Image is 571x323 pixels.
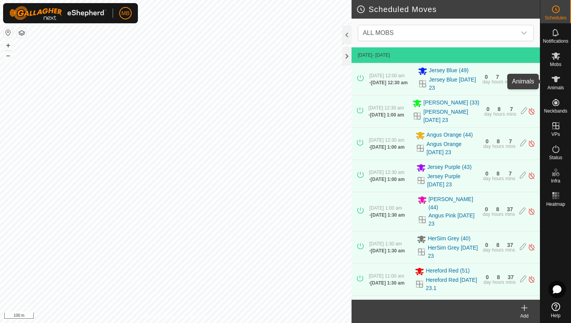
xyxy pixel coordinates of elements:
[508,274,514,280] div: 37
[551,179,560,183] span: Infra
[547,85,564,90] span: Animals
[427,172,479,189] a: Jersey Purple [DATE] 23
[369,79,407,86] div: -
[356,5,540,14] h2: Scheduled Moves
[507,112,516,116] div: mins
[496,171,500,176] div: 8
[509,171,512,176] div: 7
[505,248,515,252] div: mins
[528,139,535,148] img: Turn off schedule move
[528,75,535,83] img: Turn off schedule move
[373,52,390,58] span: - [DATE]
[369,273,404,279] span: [DATE] 11:00 am
[485,242,488,248] div: 0
[493,112,505,116] div: hours
[493,280,504,285] div: hours
[493,144,504,149] div: hours
[423,108,479,124] a: [PERSON_NAME] [DATE] 23
[550,62,561,67] span: Mobs
[426,276,479,292] a: Hereford Red [DATE] 23.1
[428,195,478,212] span: [PERSON_NAME] (44)
[484,112,492,116] div: day
[551,313,561,318] span: Help
[371,212,405,218] span: [DATE] 1:30 am
[492,80,503,84] div: hours
[486,139,489,144] div: 0
[484,280,491,285] div: day
[370,112,404,118] span: [DATE] 1:00 am
[427,163,472,172] span: Jersey Purple (43)
[485,74,488,80] div: 0
[543,39,568,43] span: Notifications
[505,176,515,181] div: mins
[506,144,515,149] div: mins
[540,299,571,321] a: Help
[3,51,13,60] button: –
[483,212,490,217] div: day
[427,140,479,156] a: Angus Orange [DATE] 23
[497,274,500,280] div: 8
[9,6,106,20] img: Gallagher Logo
[369,241,402,247] span: [DATE] 1:30 am
[496,242,500,248] div: 8
[369,105,404,111] span: [DATE] 12:30 am
[369,176,405,183] div: -
[369,137,404,143] span: [DATE] 12:30 am
[507,242,513,248] div: 37
[369,205,402,211] span: [DATE] 1:00 am
[528,243,535,251] img: Turn off schedule move
[497,139,500,144] div: 8
[371,280,405,286] span: [DATE] 1:30 am
[371,248,405,254] span: [DATE] 1:30 am
[483,248,490,252] div: day
[485,171,488,176] div: 0
[428,212,478,228] a: Angus Pink [DATE] 23
[506,280,515,285] div: mins
[429,76,478,92] a: Jersey Blue [DATE] 23
[528,207,535,215] img: Turn off schedule move
[183,313,206,320] a: Contact Us
[505,80,515,84] div: mins
[546,202,565,207] span: Heatmap
[492,176,504,181] div: hours
[145,313,174,320] a: Privacy Policy
[551,132,560,137] span: VPs
[505,212,515,217] div: mins
[369,247,405,254] div: -
[507,74,513,80] div: 37
[371,80,407,85] span: [DATE] 12:30 am
[528,275,535,283] img: Turn off schedule move
[509,313,540,320] div: Add
[496,74,499,80] div: 7
[3,41,13,50] button: +
[492,212,503,217] div: hours
[545,16,566,20] span: Schedules
[3,28,13,37] button: Reset Map
[363,30,393,36] span: ALL MOBS
[510,106,513,112] div: 7
[509,139,512,144] div: 7
[427,131,473,140] span: Angus Orange (44)
[122,9,130,17] span: MB
[369,73,405,78] span: [DATE] 12:00 am
[507,207,513,212] div: 37
[369,111,404,118] div: -
[369,280,405,287] div: -
[549,155,562,160] span: Status
[369,144,405,151] div: -
[360,25,516,41] span: ALL MOBS
[492,248,504,252] div: hours
[428,244,478,260] a: HerSim Grey [DATE] 23
[486,106,489,112] div: 0
[358,52,373,58] span: [DATE]
[426,267,470,276] span: Hereford Red (51)
[369,170,404,175] span: [DATE] 12:30 am
[483,176,491,181] div: day
[485,207,488,212] div: 0
[528,107,535,115] img: Turn off schedule move
[528,172,535,180] img: Turn off schedule move
[544,109,567,113] span: Neckbands
[486,274,489,280] div: 0
[428,299,467,308] span: Cow Yellow (60)
[429,66,468,76] span: Jersey Blue (49)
